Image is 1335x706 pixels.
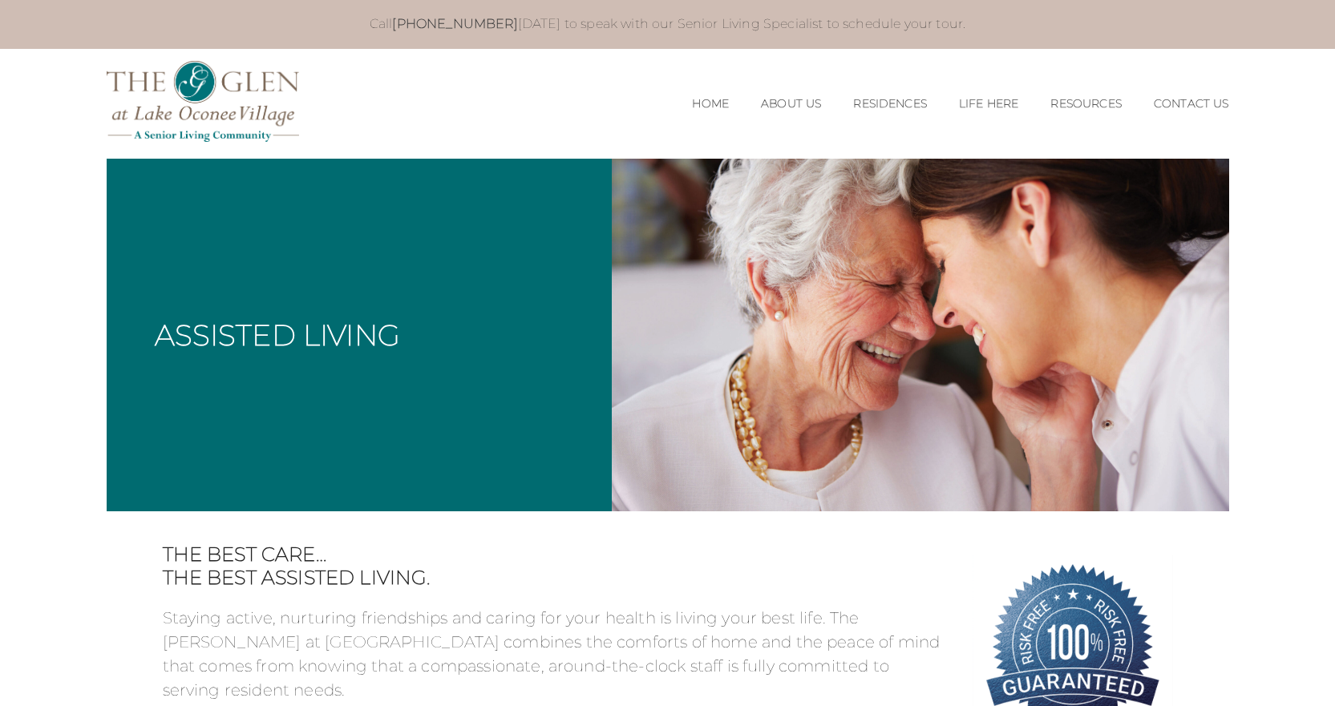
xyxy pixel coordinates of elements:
a: Life Here [959,97,1018,111]
span: The Best Assisted Living. [163,567,949,590]
a: Home [692,97,729,111]
a: Contact Us [1154,97,1229,111]
p: Staying active, nurturing friendships and caring for your health is living your best life. The [P... [163,606,949,702]
a: Resources [1050,97,1121,111]
a: Residences [853,97,927,111]
img: The Glen Lake Oconee Home [107,61,299,142]
a: About Us [761,97,821,111]
a: [PHONE_NUMBER] [392,16,517,31]
p: Call [DATE] to speak with our Senior Living Specialist to schedule your tour. [123,16,1213,33]
h1: Assisted Living [155,321,400,349]
span: The best care… [163,543,949,567]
